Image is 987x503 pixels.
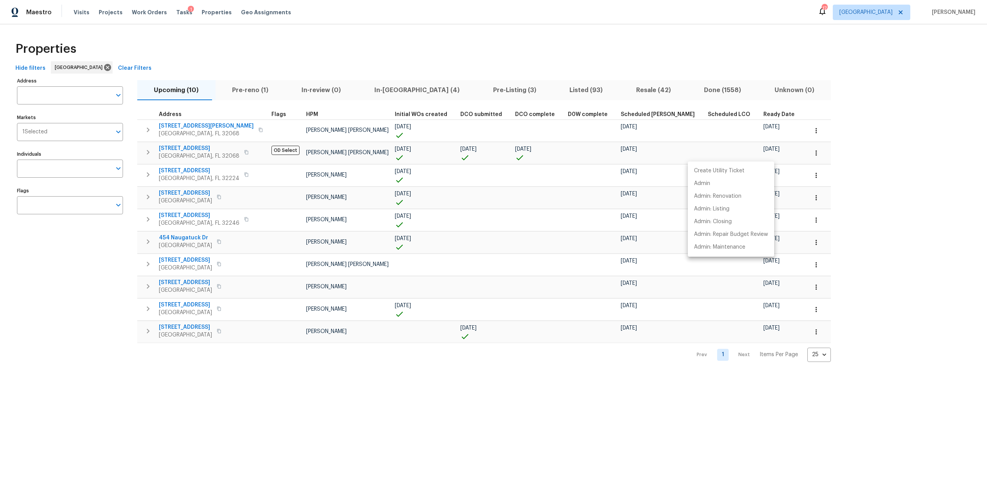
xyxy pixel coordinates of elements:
p: Admin: Closing [694,218,732,226]
p: Admin: Renovation [694,192,741,200]
p: Admin: Maintenance [694,243,745,251]
p: Create Utility Ticket [694,167,744,175]
p: Admin: Repair Budget Review [694,230,768,239]
p: Admin [694,180,710,188]
p: Admin: Listing [694,205,729,213]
